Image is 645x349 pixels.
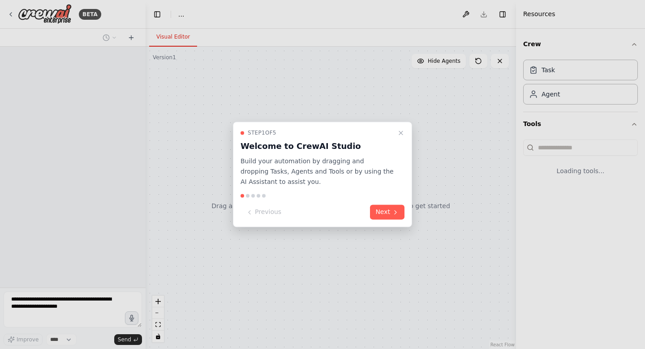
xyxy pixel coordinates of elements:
button: Next [370,205,404,220]
button: Hide left sidebar [151,8,163,21]
button: Close walkthrough [396,127,406,138]
button: Previous [241,205,287,220]
h3: Welcome to CrewAI Studio [241,140,394,153]
span: Step 1 of 5 [248,129,276,136]
p: Build your automation by dragging and dropping Tasks, Agents and Tools or by using the AI Assista... [241,156,394,187]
